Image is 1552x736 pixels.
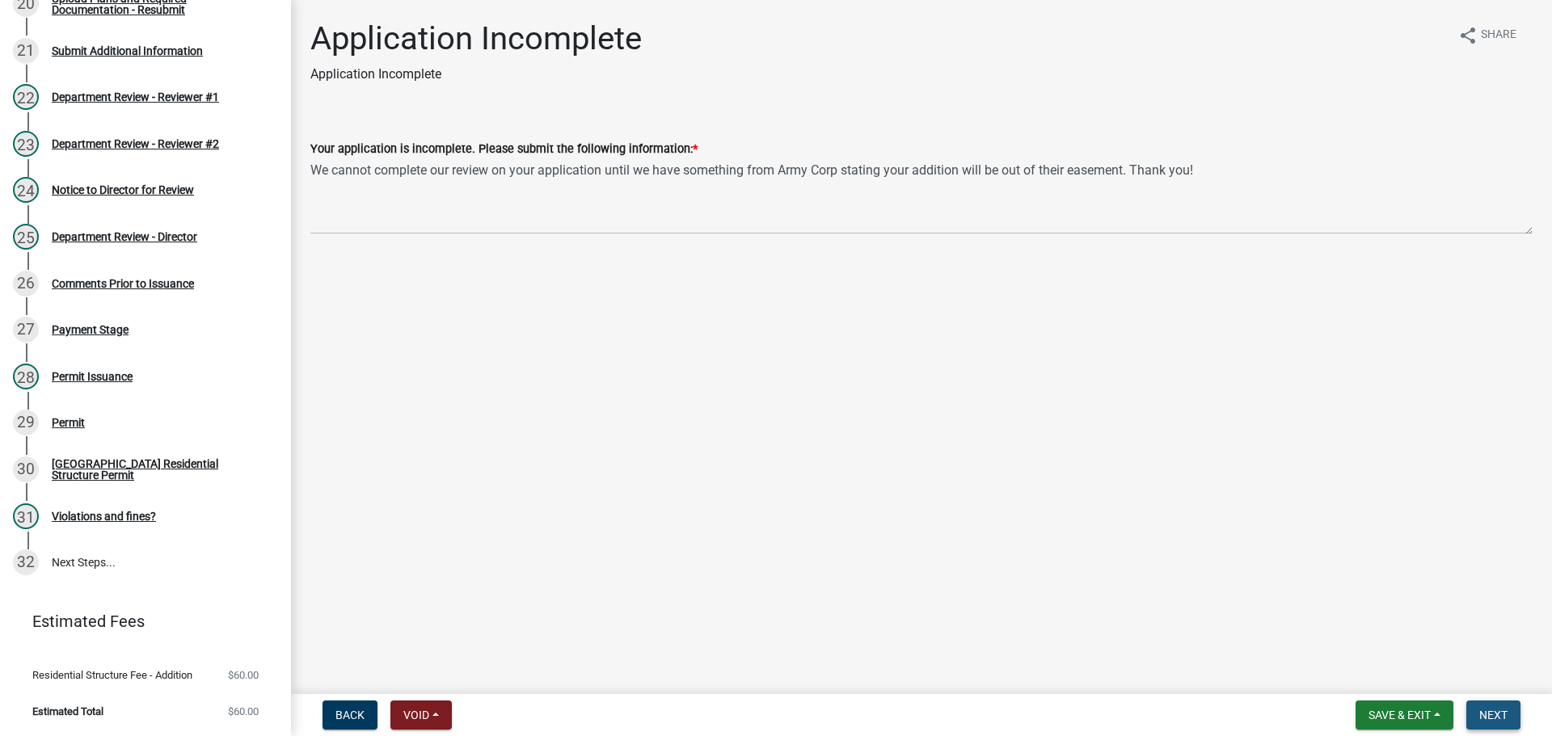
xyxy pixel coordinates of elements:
[52,184,194,196] div: Notice to Director for Review
[403,709,429,721] span: Void
[13,605,265,637] a: Estimated Fees
[52,231,197,242] div: Department Review - Director
[13,549,39,575] div: 32
[1479,709,1508,721] span: Next
[52,511,156,522] div: Violations and fines?
[310,65,642,84] p: Application Incomplete
[13,364,39,389] div: 28
[1466,700,1520,730] button: Next
[52,278,194,289] div: Comments Prior to Issuance
[52,45,203,57] div: Submit Additional Information
[13,410,39,435] div: 29
[310,144,698,155] label: Your application is incomplete. Please submit the following information:
[13,503,39,529] div: 31
[1369,709,1431,721] span: Save & Exit
[228,670,259,680] span: $60.00
[52,458,265,481] div: [GEOGRAPHIC_DATA] Residential Structure Permit
[13,456,39,482] div: 30
[52,324,129,335] div: Payment Stage
[335,709,365,721] span: Back
[1458,26,1478,45] i: share
[1356,700,1453,730] button: Save & Exit
[13,84,39,110] div: 22
[1445,19,1529,51] button: shareShare
[52,371,133,382] div: Permit Issuance
[228,706,259,717] span: $60.00
[52,138,219,149] div: Department Review - Reviewer #2
[323,700,377,730] button: Back
[310,19,642,58] h1: Application Incomplete
[32,670,192,680] span: Residential Structure Fee - Addition
[13,38,39,64] div: 21
[32,706,103,717] span: Estimated Total
[390,700,452,730] button: Void
[13,224,39,250] div: 25
[13,317,39,343] div: 27
[52,417,85,428] div: Permit
[13,271,39,297] div: 26
[52,91,219,103] div: Department Review - Reviewer #1
[13,131,39,157] div: 23
[13,177,39,203] div: 24
[1481,26,1516,45] span: Share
